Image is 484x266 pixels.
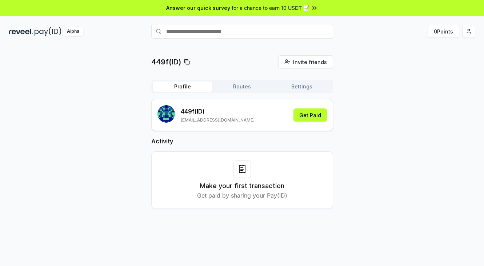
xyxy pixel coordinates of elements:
img: pay_id [35,27,61,36]
span: Invite friends [293,58,327,66]
button: Profile [153,82,212,92]
button: 0Points [428,25,459,38]
img: reveel_dark [9,27,33,36]
p: 449f (ID) [181,107,255,116]
div: Alpha [63,27,83,36]
p: 449f(ID) [151,57,181,67]
button: Get Paid [293,108,327,122]
span: Answer our quick survey [166,4,230,12]
p: [EMAIL_ADDRESS][DOMAIN_NAME] [181,117,255,123]
span: for a chance to earn 10 USDT 📝 [232,4,309,12]
button: Settings [272,82,332,92]
button: Routes [212,82,272,92]
p: Get paid by sharing your Pay(ID) [197,191,287,200]
h2: Activity [151,137,333,146]
h3: Make your first transaction [200,181,284,191]
button: Invite friends [278,55,333,68]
